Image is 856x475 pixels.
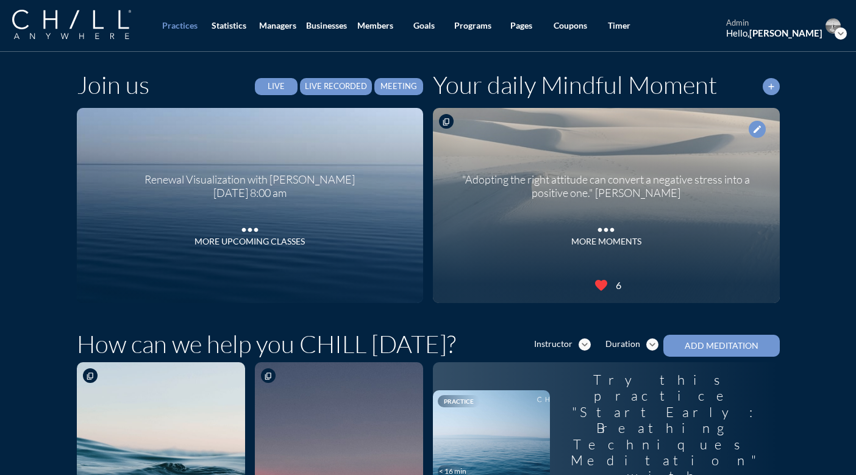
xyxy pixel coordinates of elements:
div: Practices [162,21,198,31]
i: content_copy [264,372,273,380]
i: more_horiz [594,218,618,236]
div: "Adopting the right attitude can convert a negative stress into a positive one." [PERSON_NAME] [448,164,765,199]
i: content_copy [86,372,95,380]
div: Programs [454,21,491,31]
div: Members [357,21,393,31]
div: Live Recorded [305,82,367,91]
div: Add Meditation [685,341,758,351]
div: More Upcoming Classes [194,237,305,247]
div: MORE MOMENTS [571,237,641,247]
div: Managers [259,21,296,31]
img: Profile icon [826,18,841,34]
i: edit [752,124,762,134]
i: expand_more [646,338,658,351]
i: content_copy [442,118,451,126]
i: favorite [594,278,608,293]
div: Timer [608,21,630,31]
div: 6 [612,279,621,291]
i: more_horiz [238,218,262,236]
div: Pages [510,21,532,31]
div: Coupons [554,21,587,31]
h1: Your daily Mindful Moment [433,70,717,99]
i: add [766,82,776,91]
button: Live Recorded [300,78,372,95]
i: expand_more [835,27,847,40]
div: admin [726,18,822,28]
div: [DATE] 8:00 am [144,187,355,200]
div: Renewal Visualization with [PERSON_NAME] [144,164,355,187]
strong: [PERSON_NAME] [749,27,822,38]
div: Hello, [726,27,822,38]
h1: How can we help you CHILL [DATE]? [77,329,456,359]
div: Goals [413,21,435,31]
div: Instructor [534,339,572,349]
div: Live [264,82,288,91]
h1: Join us [77,70,149,99]
a: Company Logo [12,10,155,41]
img: Company Logo [12,10,131,39]
span: Practice [444,398,474,405]
button: Meeting [374,78,423,95]
div: Meeting [379,82,418,91]
i: expand_more [579,338,591,351]
div: Statistics [212,21,246,31]
div: Businesses [306,21,347,31]
div: Duration [605,339,640,349]
button: Live [255,78,298,95]
button: Add Meditation [663,335,780,357]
